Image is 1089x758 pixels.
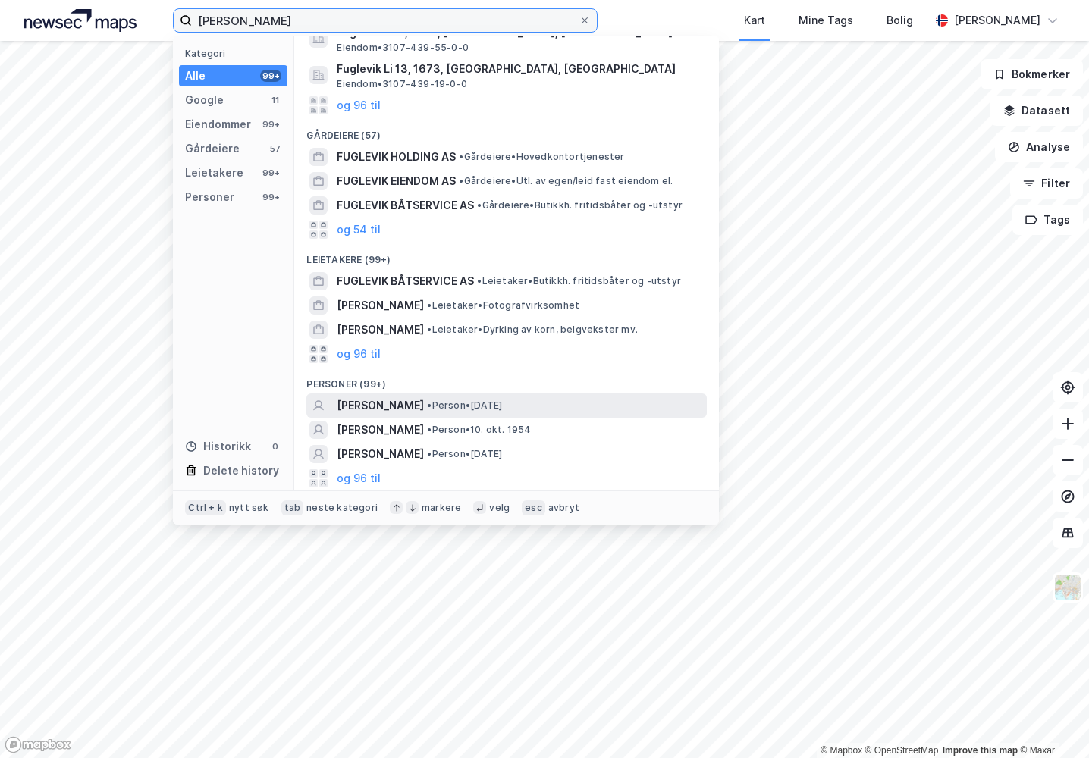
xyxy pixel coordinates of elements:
div: markere [422,502,461,514]
a: Improve this map [943,745,1018,756]
div: Kart [744,11,765,30]
span: [PERSON_NAME] [337,396,424,415]
span: [PERSON_NAME] [337,445,424,463]
div: Personer (99+) [294,366,719,393]
span: Leietaker • Fotografvirksomhet [427,299,579,312]
span: FUGLEVIK BÅTSERVICE AS [337,196,474,215]
span: • [477,199,482,211]
div: Personer [185,188,234,206]
span: [PERSON_NAME] [337,421,424,439]
span: • [477,275,482,287]
button: Bokmerker [981,59,1083,89]
div: [PERSON_NAME] [954,11,1040,30]
div: Google [185,91,224,109]
iframe: Chat Widget [1013,685,1089,758]
span: Leietaker • Dyrking av korn, belgvekster mv. [427,324,638,336]
a: OpenStreetMap [865,745,939,756]
span: Leietaker • Butikkh. fritidsbåter og -utstyr [477,275,681,287]
div: Alle [185,67,206,85]
div: Eiendommer [185,115,251,133]
button: og 96 til [337,345,381,363]
div: 99+ [260,191,281,203]
div: Historikk [185,437,251,456]
div: neste kategori [306,502,378,514]
div: Kategori [185,48,287,59]
div: 57 [269,143,281,155]
span: Eiendom • 3107-439-19-0-0 [337,78,467,90]
span: Gårdeiere • Hovedkontortjenester [459,151,624,163]
span: • [459,151,463,162]
span: [PERSON_NAME] [337,321,424,339]
span: Fuglevik Li 13, 1673, [GEOGRAPHIC_DATA], [GEOGRAPHIC_DATA] [337,60,701,78]
span: Person • [DATE] [427,448,502,460]
div: tab [281,500,304,515]
span: • [427,324,432,335]
div: Leietakere (99+) [294,242,719,269]
img: logo.a4113a55bc3d86da70a041830d287a7e.svg [24,9,137,32]
a: Mapbox [821,745,862,756]
span: Person • [DATE] [427,399,502,412]
button: Filter [1010,168,1083,199]
a: Mapbox homepage [5,736,71,753]
div: Gårdeiere [185,139,240,158]
div: Gårdeiere (57) [294,117,719,145]
div: Leietakere [185,164,243,182]
div: Ctrl + k [185,500,226,515]
div: velg [489,502,510,514]
span: • [427,448,432,459]
span: FUGLEVIK EIENDOM AS [337,172,456,190]
div: nytt søk [229,502,269,514]
button: og 96 til [337,96,381,114]
span: FUGLEVIK BÅTSERVICE AS [337,272,474,290]
div: 99+ [260,167,281,179]
span: • [427,424,432,435]
div: 11 [269,94,281,106]
button: Analyse [995,132,1083,162]
span: • [459,175,463,186]
div: avbryt [548,502,579,514]
div: 99+ [260,70,281,82]
span: Gårdeiere • Utl. av egen/leid fast eiendom el. [459,175,673,187]
input: Søk på adresse, matrikkel, gårdeiere, leietakere eller personer [192,9,579,32]
button: Datasett [990,96,1083,126]
img: Z [1053,573,1082,602]
div: Mine Tags [799,11,853,30]
div: 99+ [260,118,281,130]
div: esc [522,500,545,515]
span: Eiendom • 3107-439-55-0-0 [337,42,469,54]
span: Person • 10. okt. 1954 [427,424,531,436]
span: • [427,299,432,311]
div: 0 [269,440,281,453]
span: Gårdeiere • Butikkh. fritidsbåter og -utstyr [477,199,683,211]
span: [PERSON_NAME] [337,296,424,315]
div: Bolig [887,11,913,30]
button: og 96 til [337,469,381,487]
span: FUGLEVIK HOLDING AS [337,148,456,166]
button: og 54 til [337,221,381,239]
div: Delete history [203,462,279,480]
span: • [427,399,432,411]
button: Tags [1012,205,1083,235]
